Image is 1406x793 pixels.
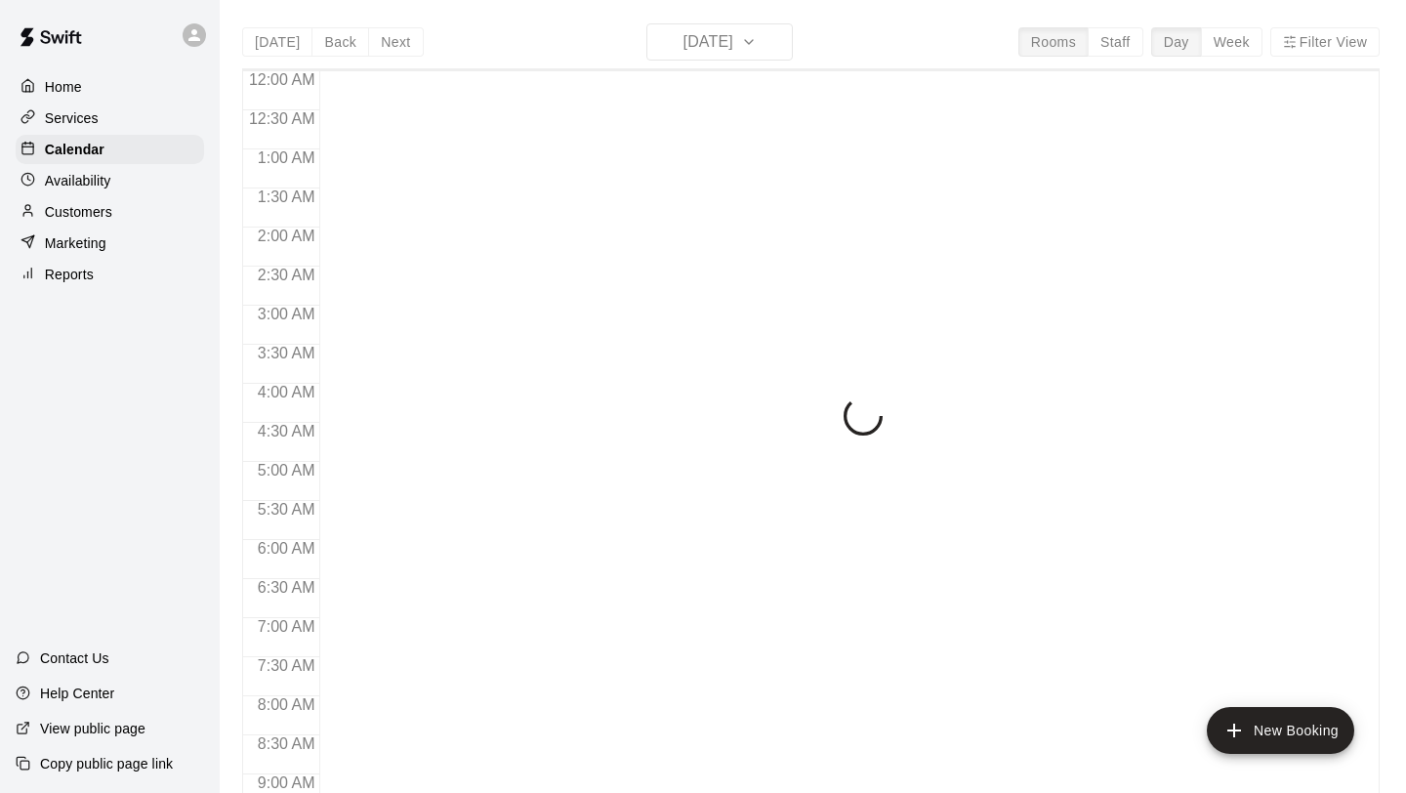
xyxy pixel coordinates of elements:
[45,140,104,159] p: Calendar
[253,423,320,439] span: 4:30 AM
[16,229,204,258] a: Marketing
[40,684,114,703] p: Help Center
[16,104,204,133] a: Services
[45,202,112,222] p: Customers
[244,71,320,88] span: 12:00 AM
[253,735,320,752] span: 8:30 AM
[253,774,320,791] span: 9:00 AM
[253,618,320,635] span: 7:00 AM
[45,265,94,284] p: Reports
[16,166,204,195] a: Availability
[253,540,320,557] span: 6:00 AM
[253,579,320,596] span: 6:30 AM
[253,345,320,361] span: 3:30 AM
[253,267,320,283] span: 2:30 AM
[45,77,82,97] p: Home
[16,260,204,289] a: Reports
[45,171,111,190] p: Availability
[253,696,320,713] span: 8:00 AM
[253,188,320,205] span: 1:30 AM
[40,719,145,738] p: View public page
[45,233,106,253] p: Marketing
[16,135,204,164] a: Calendar
[244,110,320,127] span: 12:30 AM
[253,228,320,244] span: 2:00 AM
[253,384,320,400] span: 4:00 AM
[16,197,204,227] a: Customers
[45,108,99,128] p: Services
[253,462,320,479] span: 5:00 AM
[40,648,109,668] p: Contact Us
[253,306,320,322] span: 3:00 AM
[16,72,204,102] a: Home
[40,754,173,773] p: Copy public page link
[253,657,320,674] span: 7:30 AM
[1207,707,1354,754] button: add
[253,501,320,518] span: 5:30 AM
[253,149,320,166] span: 1:00 AM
